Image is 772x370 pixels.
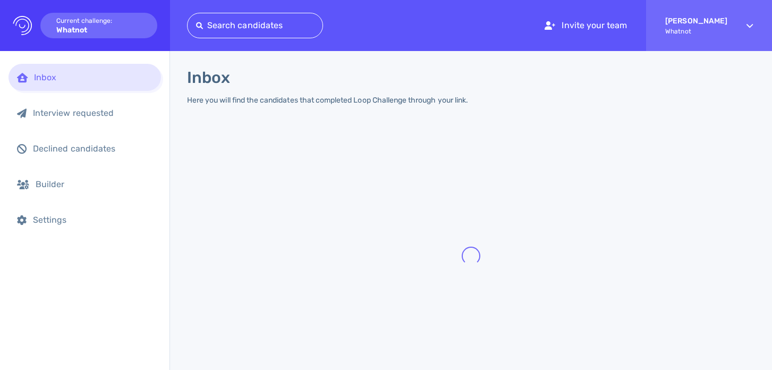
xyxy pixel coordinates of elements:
[36,179,152,189] div: Builder
[34,72,152,82] div: Inbox
[33,215,152,225] div: Settings
[33,108,152,118] div: Interview requested
[33,144,152,154] div: Declined candidates
[187,68,230,87] h1: Inbox
[665,28,727,35] span: Whatnot
[187,96,468,105] div: Here you will find the candidates that completed Loop Challenge through your link.
[665,16,727,26] strong: [PERSON_NAME]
